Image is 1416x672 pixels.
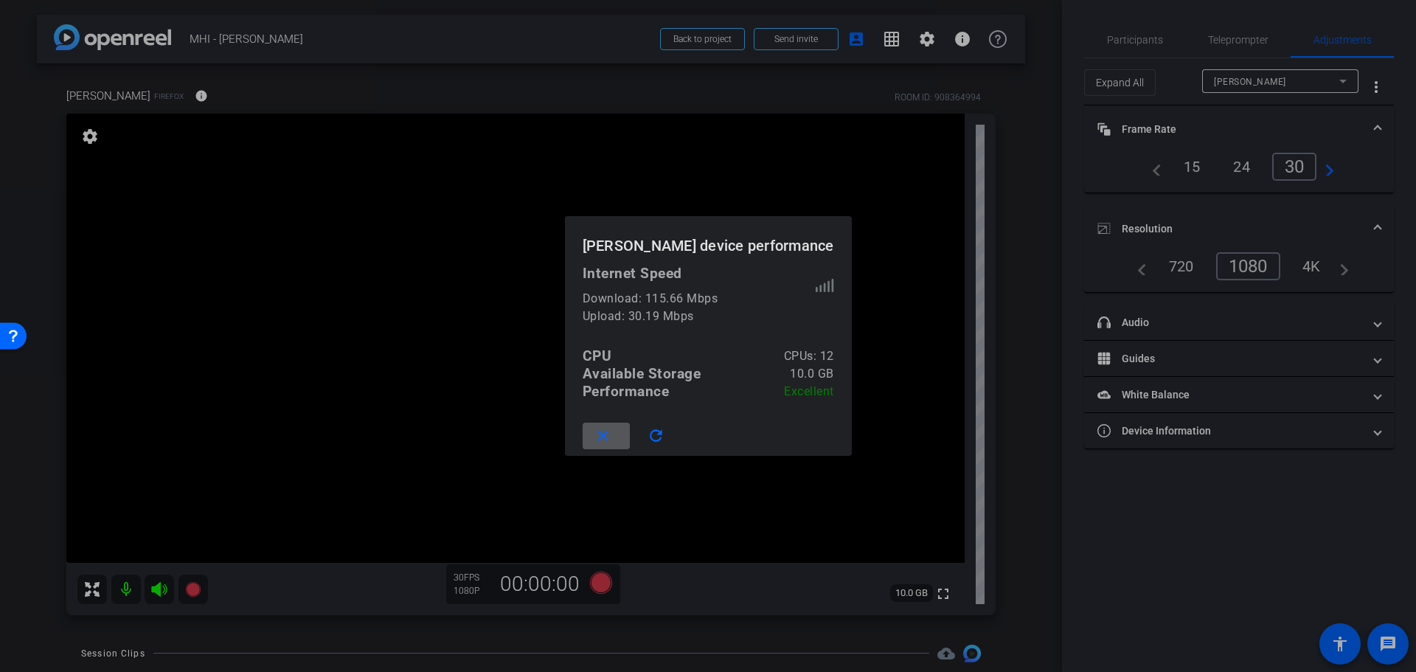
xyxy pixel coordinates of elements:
[583,347,612,365] div: CPU
[583,308,816,325] div: Upload: 30.19 Mbps
[583,290,816,308] div: Download: 115.66 Mbps
[583,365,701,383] div: Available Storage
[647,427,665,446] mat-icon: refresh
[594,427,612,446] mat-icon: close
[583,383,670,401] div: Performance
[583,265,834,283] div: Internet Speed
[565,216,852,264] h1: [PERSON_NAME] device performance
[784,383,834,401] div: Excellent
[790,365,834,383] div: 10.0 GB
[784,347,834,365] div: CPUs: 12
